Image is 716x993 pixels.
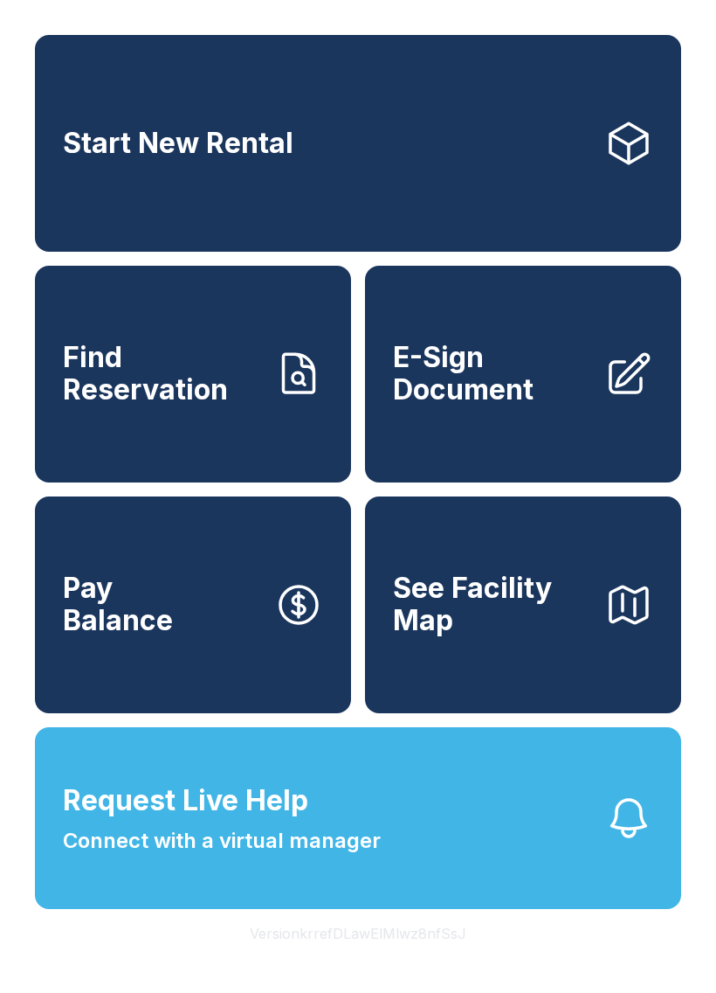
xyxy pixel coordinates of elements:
span: Find Reservation [63,342,260,406]
span: Start New Rental [63,128,293,160]
a: Find Reservation [35,266,351,483]
button: Request Live HelpConnect with a virtual manager [35,727,681,909]
span: E-Sign Document [393,342,590,406]
a: E-Sign Document [365,266,681,483]
button: PayBalance [35,496,351,713]
button: VersionkrrefDLawElMlwz8nfSsJ [236,909,480,958]
a: Start New Rental [35,35,681,252]
button: See Facility Map [365,496,681,713]
span: Request Live Help [63,780,308,822]
span: See Facility Map [393,573,590,636]
span: Pay Balance [63,573,173,636]
span: Connect with a virtual manager [63,825,381,857]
